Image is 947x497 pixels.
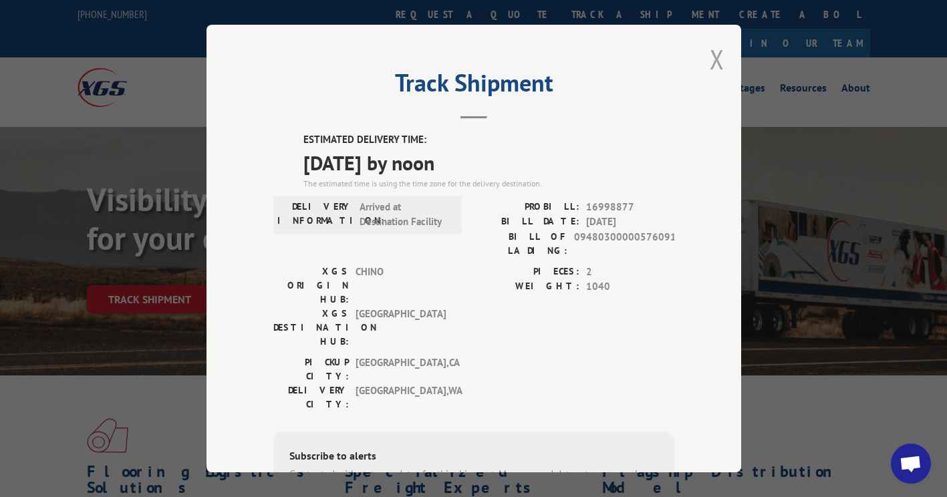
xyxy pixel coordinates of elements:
[586,214,674,230] span: [DATE]
[303,178,674,190] div: The estimated time is using the time zone for the delivery destination.
[273,355,349,383] label: PICKUP CITY:
[303,148,674,178] span: [DATE] by noon
[891,444,931,484] div: Open chat
[474,214,579,230] label: BILL DATE:
[586,265,674,280] span: 2
[586,279,674,295] span: 1040
[474,265,579,280] label: PIECES:
[356,355,446,383] span: [GEOGRAPHIC_DATA] , CA
[303,132,674,148] label: ESTIMATED DELIVERY TIME:
[586,200,674,215] span: 16998877
[277,200,353,230] label: DELIVERY INFORMATION:
[273,265,349,307] label: XGS ORIGIN HUB:
[289,448,658,467] div: Subscribe to alerts
[356,307,446,349] span: [GEOGRAPHIC_DATA]
[474,200,579,215] label: PROBILL:
[273,307,349,349] label: XGS DESTINATION HUB:
[273,383,349,411] label: DELIVERY CITY:
[574,230,674,258] span: 09480300000576091
[474,279,579,295] label: WEIGHT:
[360,200,450,230] span: Arrived at Destination Facility
[356,383,446,411] span: [GEOGRAPHIC_DATA] , WA
[474,230,567,258] label: BILL OF LADING:
[289,467,658,497] div: Get texted with status updates for this shipment. Message and data rates may apply. Message frequ...
[356,265,446,307] span: CHINO
[710,41,724,77] button: Close modal
[273,73,674,99] h2: Track Shipment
